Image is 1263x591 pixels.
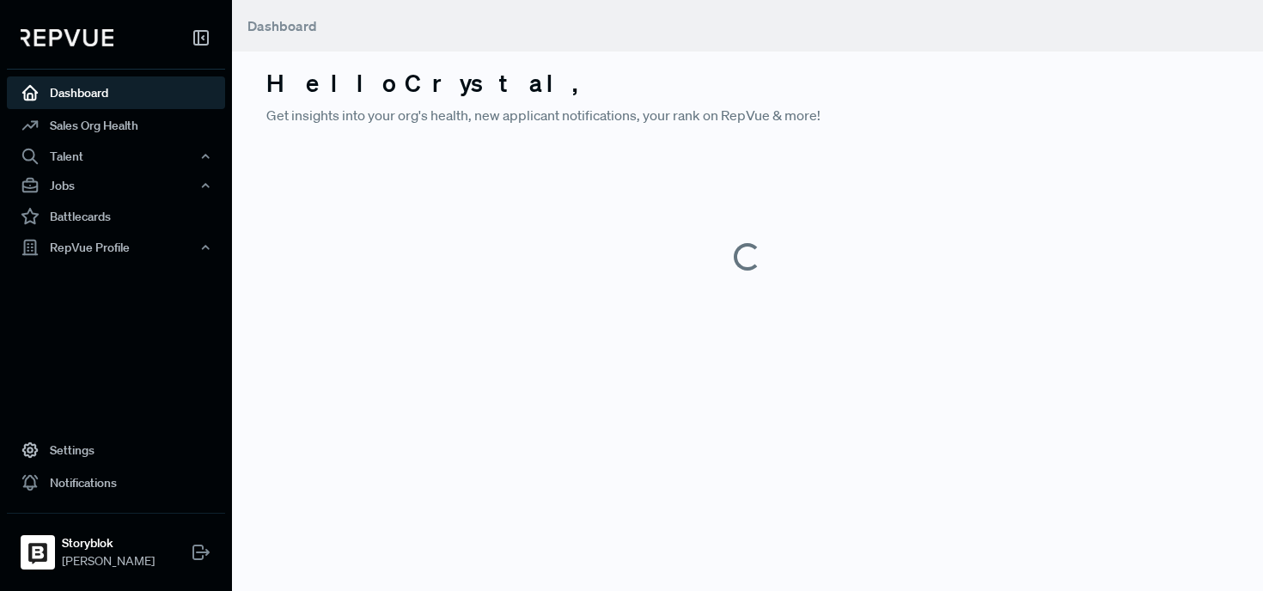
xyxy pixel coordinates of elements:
a: Notifications [7,466,225,499]
p: Get insights into your org's health, new applicant notifications, your rank on RepVue & more! [266,105,1229,125]
button: Talent [7,142,225,171]
button: Jobs [7,171,225,200]
strong: Storyblok [62,534,155,552]
h3: Hello Crystal , [266,69,1229,98]
a: Battlecards [7,200,225,233]
span: [PERSON_NAME] [62,552,155,570]
a: Dashboard [7,76,225,109]
img: Storyblok [24,539,52,566]
a: Sales Org Health [7,109,225,142]
a: StoryblokStoryblok[PERSON_NAME] [7,513,225,577]
a: Settings [7,434,225,466]
button: RepVue Profile [7,233,225,262]
span: Dashboard [247,17,317,34]
img: RepVue [21,29,113,46]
